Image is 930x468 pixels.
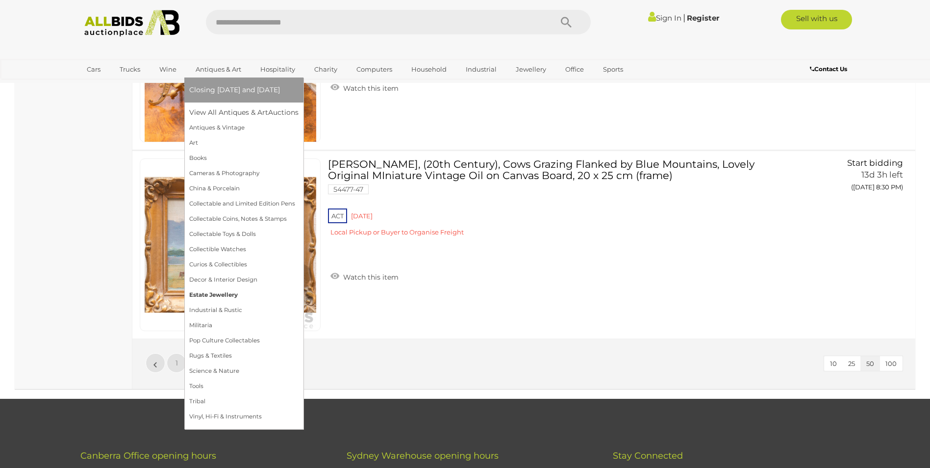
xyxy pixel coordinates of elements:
span: Watch this item [341,273,399,282]
a: Sell with us [781,10,852,29]
a: Sports [597,61,629,78]
a: Register [687,13,719,23]
a: Sign In [648,13,681,23]
a: Trucks [113,61,147,78]
a: Jewellery [509,61,553,78]
span: Sydney Warehouse opening hours [347,450,499,461]
b: Contact Us [810,65,847,73]
button: 25 [842,356,861,371]
a: Watch this item [328,80,401,95]
a: Computers [350,61,399,78]
a: Watch this item [328,269,401,284]
span: 1 [176,359,178,367]
span: 25 [848,360,855,367]
span: 100 [885,360,897,367]
span: Canberra Office opening hours [80,450,216,461]
a: Household [405,61,453,78]
span: | [683,12,685,23]
a: Antiques & Art [189,61,248,78]
a: « [146,353,165,373]
a: Start bidding 13d 3h left ([DATE] 8:30 PM) [792,158,905,197]
button: 100 [880,356,903,371]
a: Office [559,61,590,78]
button: Search [542,10,591,34]
img: 54477-47a.jpg [145,159,316,331]
span: Stay Connected [613,450,683,461]
a: 1 [167,353,186,373]
a: [PERSON_NAME], (20th Century), Cows Grazing Flanked by Blue Mountains, Lovely Original MIniature ... [335,158,778,244]
button: 10 [824,356,843,371]
a: Industrial [459,61,503,78]
a: Wine [153,61,183,78]
a: Charity [308,61,344,78]
span: Start bidding [847,158,903,168]
a: [GEOGRAPHIC_DATA] [80,78,163,94]
span: 50 [866,360,874,367]
a: Contact Us [810,64,850,75]
span: 10 [830,360,837,367]
a: Cars [80,61,107,78]
span: Watch this item [341,84,399,93]
a: Hospitality [254,61,302,78]
button: 50 [860,356,880,371]
img: Allbids.com.au [79,10,185,37]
